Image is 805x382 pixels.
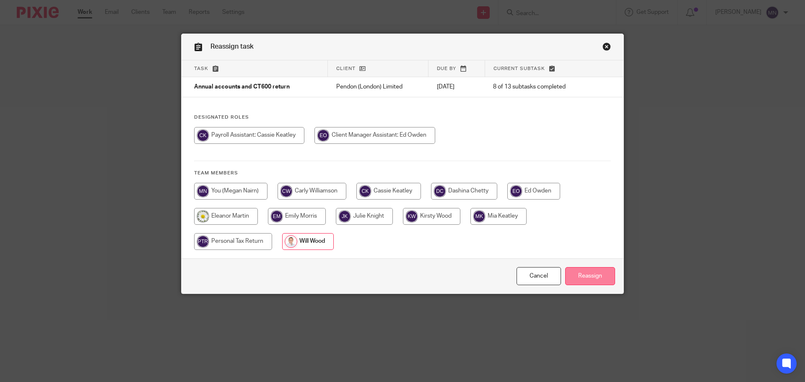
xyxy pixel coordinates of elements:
[437,83,476,91] p: [DATE]
[602,42,611,54] a: Close this dialog window
[194,114,611,121] h4: Designated Roles
[485,77,593,97] td: 8 of 13 subtasks completed
[336,66,356,71] span: Client
[565,267,615,285] input: Reassign
[336,83,420,91] p: Pendon (London) Limited
[517,267,561,285] a: Close this dialog window
[194,84,290,90] span: Annual accounts and CT600 return
[493,66,545,71] span: Current subtask
[194,170,611,177] h4: Team members
[437,66,456,71] span: Due by
[210,43,254,50] span: Reassign task
[194,66,208,71] span: Task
